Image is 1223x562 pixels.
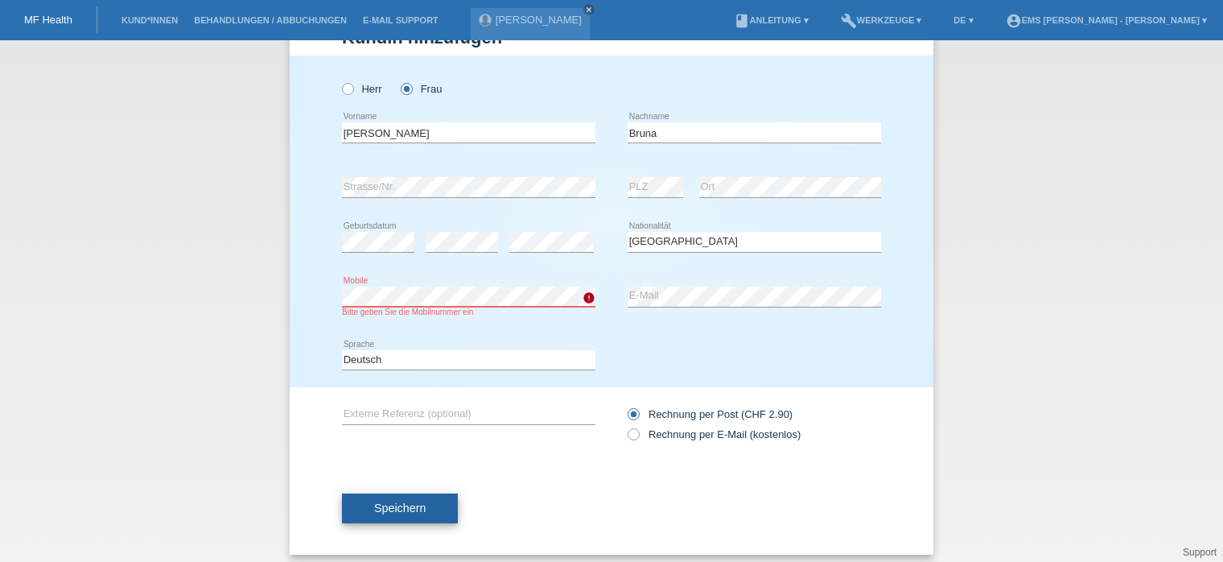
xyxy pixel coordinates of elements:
a: Support [1183,547,1217,558]
i: close [585,6,593,14]
label: Frau [401,83,442,95]
div: Bitte geben Sie die Mobilnummer ein [342,308,595,316]
input: Rechnung per Post (CHF 2.90) [628,408,638,428]
a: close [583,4,595,15]
i: build [841,13,857,29]
input: Frau [401,83,411,93]
span: Speichern [374,502,426,514]
i: book [734,13,750,29]
a: [PERSON_NAME] [496,14,582,26]
button: Speichern [342,494,458,524]
a: buildWerkzeuge ▾ [833,15,930,25]
input: Rechnung per E-Mail (kostenlos) [628,428,638,448]
a: Kund*innen [113,15,186,25]
a: E-Mail Support [355,15,447,25]
a: DE ▾ [945,15,981,25]
i: account_circle [1006,13,1022,29]
a: account_circleEMS [PERSON_NAME] - [PERSON_NAME] ▾ [998,15,1215,25]
label: Herr [342,83,382,95]
input: Herr [342,83,352,93]
a: bookAnleitung ▾ [726,15,817,25]
a: Behandlungen / Abbuchungen [186,15,355,25]
label: Rechnung per E-Mail (kostenlos) [628,428,801,440]
i: error [583,291,595,304]
label: Rechnung per Post (CHF 2.90) [628,408,793,420]
a: MF Health [24,14,72,26]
